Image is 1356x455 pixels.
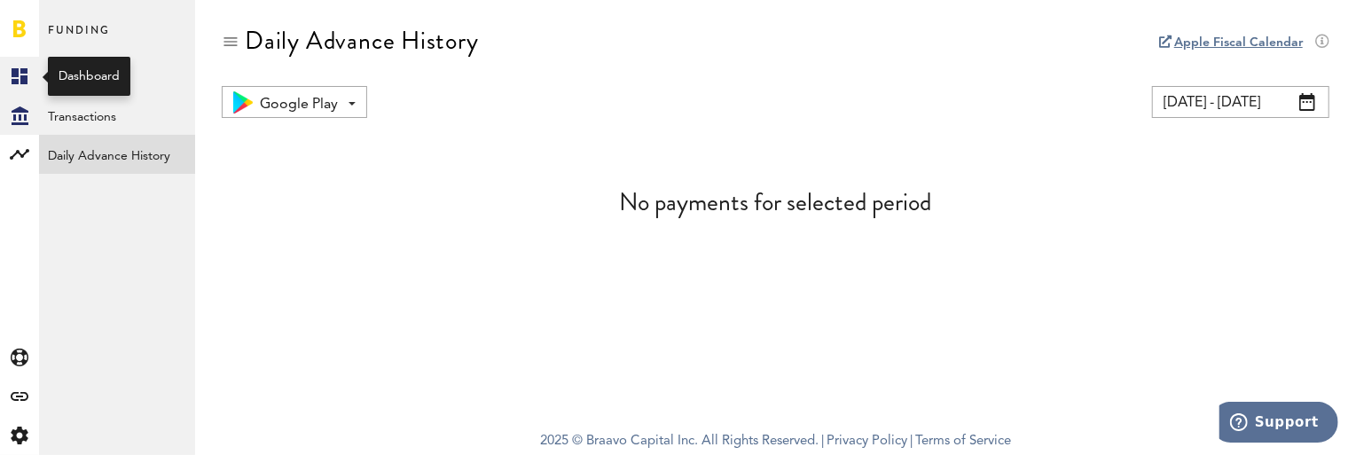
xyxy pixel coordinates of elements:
div: No payments for selected period [222,184,1329,220]
a: Daily Advance History [39,135,195,174]
div: Daily Advance History [245,27,479,55]
a: Transactions [39,96,195,135]
span: Funding [48,20,110,57]
span: Google Play [260,90,338,120]
div: Dashboard [59,67,120,85]
span: 2025 © Braavo Capital Inc. All Rights Reserved. [540,428,819,455]
img: 17.png [233,91,253,114]
a: Terms of Service [915,435,1011,448]
a: Apple Fiscal Calendar [1174,36,1303,49]
a: Privacy Policy [827,435,907,448]
iframe: Opens a widget where you can find more information [1219,402,1338,446]
a: Overview [39,57,195,96]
